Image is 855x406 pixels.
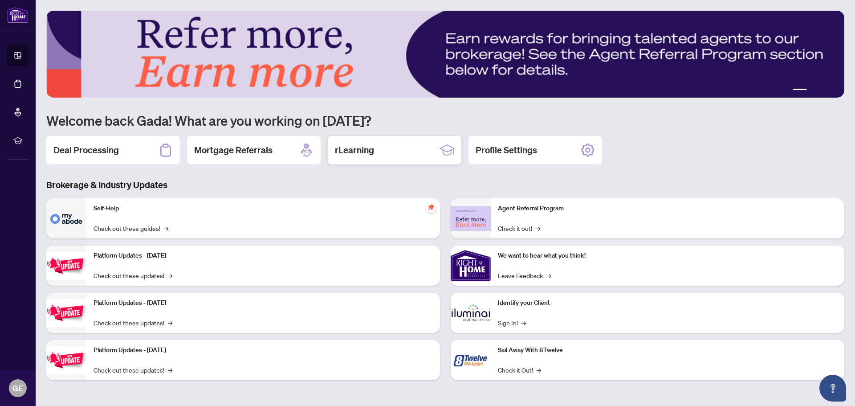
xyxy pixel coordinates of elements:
[819,375,846,402] button: Open asap
[498,318,526,328] a: Sign In!→
[335,144,374,156] h2: rLearning
[168,271,172,280] span: →
[521,318,526,328] span: →
[536,223,540,233] span: →
[451,206,491,231] img: Agent Referral Program
[46,346,86,374] img: Platform Updates - June 23, 2025
[537,365,541,375] span: →
[94,365,172,375] a: Check out these updates!→
[168,365,172,375] span: →
[94,223,168,233] a: Check out these guides!→
[164,223,168,233] span: →
[94,271,172,280] a: Check out these updates!→
[546,271,551,280] span: →
[818,89,821,92] button: 3
[451,340,491,380] img: Sail Away With 8Twelve
[46,179,844,191] h3: Brokerage & Industry Updates
[46,198,86,238] img: Self-Help
[498,365,541,375] a: Check it Out!→
[498,223,540,233] a: Check it out!→
[7,7,28,23] img: logo
[94,251,433,261] p: Platform Updates - [DATE]
[810,89,814,92] button: 2
[46,252,86,280] img: Platform Updates - July 21, 2025
[46,112,844,129] h1: Welcome back Gada! What are you working on [DATE]?
[476,144,537,156] h2: Profile Settings
[168,318,172,328] span: →
[498,345,837,355] p: Sail Away With 8Twelve
[793,89,807,92] button: 1
[194,144,273,156] h2: Mortgage Referrals
[498,271,551,280] a: Leave Feedback→
[53,144,119,156] h2: Deal Processing
[451,246,491,286] img: We want to hear what you think!
[498,204,837,213] p: Agent Referral Program
[832,89,835,92] button: 5
[498,251,837,261] p: We want to hear what you think!
[94,204,433,213] p: Self-Help
[825,89,828,92] button: 4
[46,11,844,98] img: Slide 0
[94,318,172,328] a: Check out these updates!→
[46,299,86,327] img: Platform Updates - July 8, 2025
[94,298,433,308] p: Platform Updates - [DATE]
[426,202,436,213] span: pushpin
[12,382,23,394] span: GE
[94,345,433,355] p: Platform Updates - [DATE]
[498,298,837,308] p: Identify your Client
[451,293,491,333] img: Identify your Client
